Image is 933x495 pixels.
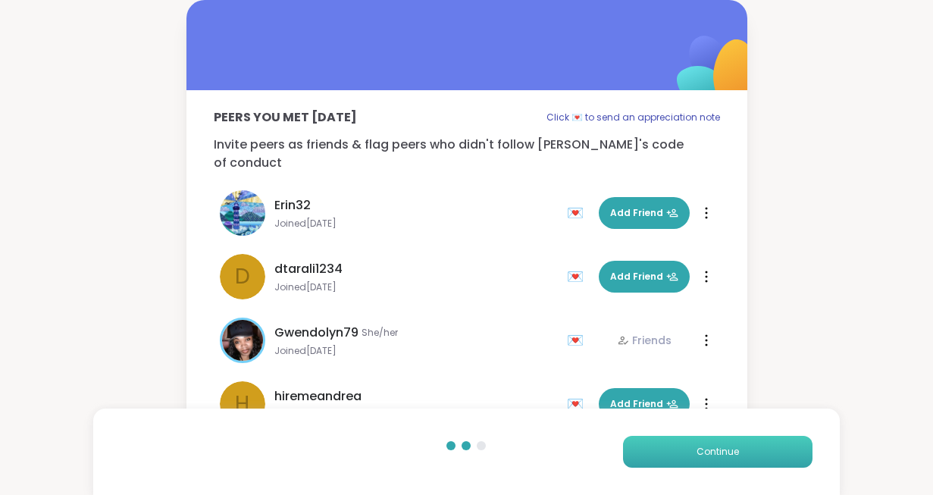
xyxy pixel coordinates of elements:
[214,108,357,127] p: Peers you met [DATE]
[599,261,690,293] button: Add Friend
[567,392,590,416] div: 💌
[623,436,812,468] button: Continue
[274,218,558,230] span: Joined [DATE]
[599,197,690,229] button: Add Friend
[610,397,678,411] span: Add Friend
[617,333,672,348] div: Friends
[567,201,590,225] div: 💌
[546,108,720,127] p: Click 💌 to send an appreciation note
[274,260,343,278] span: dtarali1234
[274,345,558,357] span: Joined [DATE]
[220,190,265,236] img: Erin32
[697,445,739,459] span: Continue
[274,281,558,293] span: Joined [DATE]
[214,136,720,172] p: Invite peers as friends & flag peers who didn't follow [PERSON_NAME]'s code of conduct
[599,388,690,420] button: Add Friend
[610,270,678,284] span: Add Friend
[567,328,590,352] div: 💌
[222,320,263,361] img: Gwendolyn79
[610,206,678,220] span: Add Friend
[274,387,362,406] span: hiremeandrea
[567,265,590,289] div: 💌
[362,327,398,339] span: She/her
[274,196,311,215] span: Erin32
[235,261,250,293] span: d
[274,324,358,342] span: Gwendolyn79
[235,388,249,420] span: h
